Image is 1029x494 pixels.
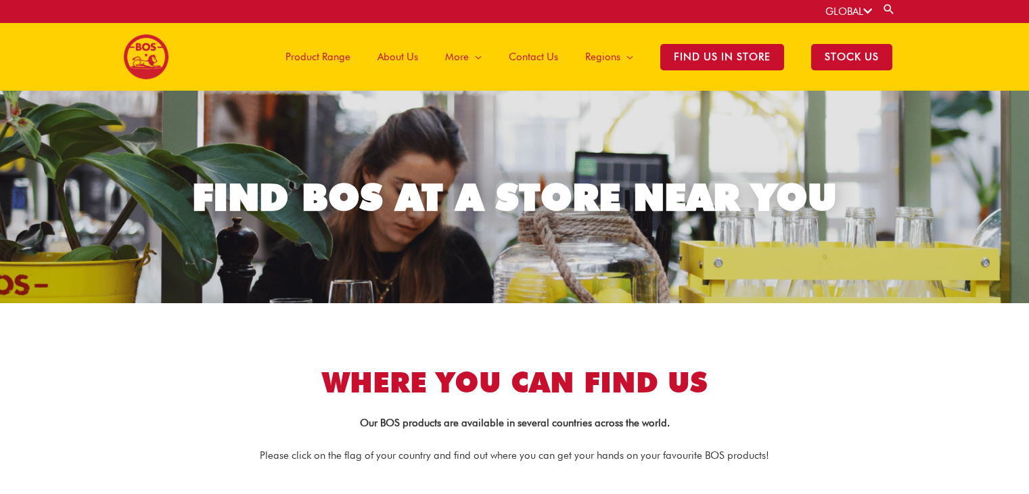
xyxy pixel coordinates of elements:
h2: Where you can find us [136,364,894,401]
a: STOCK US [798,23,906,91]
a: Product Range [272,23,364,91]
a: Contact Us [495,23,572,91]
strong: Our BOS products are available in several countries across the world. [360,417,670,429]
span: Product Range [285,37,350,77]
span: STOCK US [811,44,892,70]
div: FIND BOS AT A STORE NEAR YOU [192,179,837,216]
a: Find Us in Store [647,23,798,91]
a: Search button [882,3,896,16]
a: GLOBAL [825,5,872,18]
span: Regions [585,37,620,77]
a: Regions [572,23,647,91]
nav: Site Navigation [262,23,906,91]
a: About Us [364,23,432,91]
span: Contact Us [509,37,558,77]
span: More [445,37,469,77]
img: BOS logo finals-200px [123,34,169,80]
a: More [432,23,495,91]
span: Find Us in Store [660,44,784,70]
p: Please click on the flag of your country and find out where you can get your hands on your favour... [136,447,894,464]
span: About Us [378,37,418,77]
